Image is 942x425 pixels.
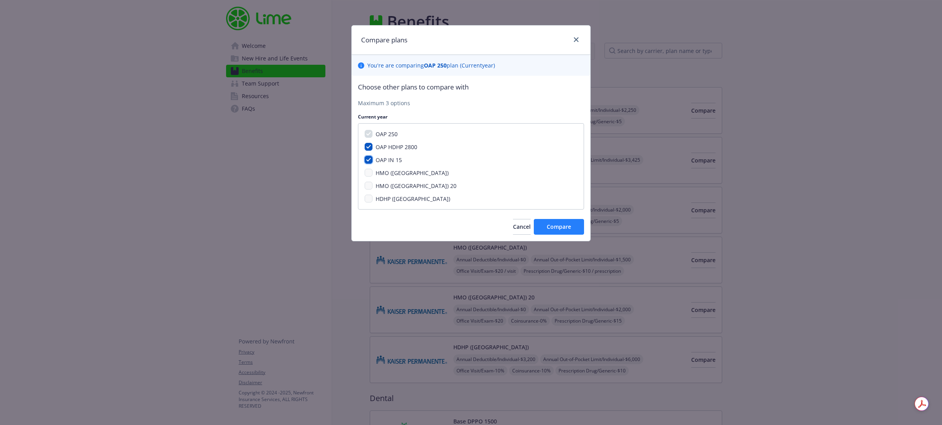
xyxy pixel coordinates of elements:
span: HMO ([GEOGRAPHIC_DATA]) [376,169,449,177]
p: Maximum 3 options [358,99,584,107]
h1: Compare plans [361,35,407,45]
span: OAP HDHP 2800 [376,143,417,151]
button: Compare [534,219,584,235]
button: Cancel [513,219,531,235]
a: close [571,35,581,44]
p: Current year [358,113,584,120]
p: You ' re are comparing plan ( Current year) [367,61,495,69]
span: HMO ([GEOGRAPHIC_DATA]) 20 [376,182,456,190]
p: Choose other plans to compare with [358,82,584,92]
b: OAP 250 [424,62,447,69]
span: HDHP ([GEOGRAPHIC_DATA]) [376,195,450,202]
span: Compare [547,223,571,230]
span: OAP 250 [376,130,398,138]
span: OAP IN 15 [376,156,402,164]
span: Cancel [513,223,531,230]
